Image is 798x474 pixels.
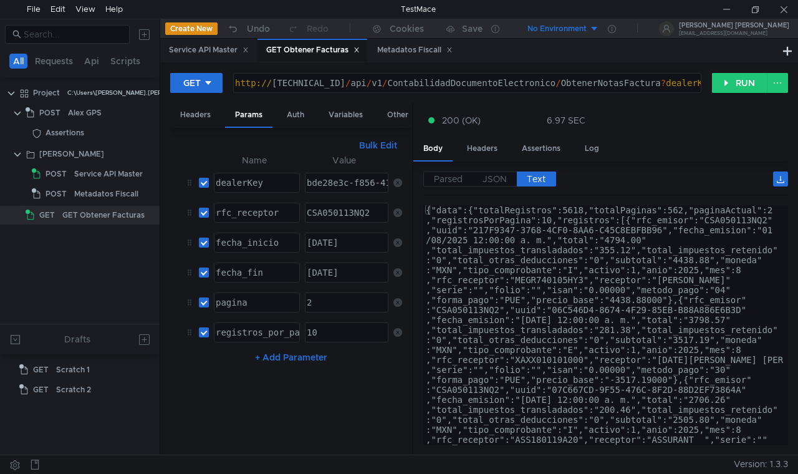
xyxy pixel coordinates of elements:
[527,173,546,185] span: Text
[377,104,418,127] div: Other
[170,73,223,93] button: GET
[457,137,507,160] div: Headers
[712,73,767,93] button: RUN
[67,84,309,102] div: C:\Users\[PERSON_NAME].[PERSON_NAME]\Downloads\[PERSON_NAME]\Project
[46,165,67,183] span: POST
[434,173,463,185] span: Parsed
[39,206,55,225] span: GET
[354,138,402,153] button: Bulk Edit
[218,19,279,38] button: Undo
[442,114,481,127] span: 200 (OK)
[307,21,329,36] div: Redo
[183,76,201,90] div: GET
[266,44,360,57] div: GET Obtener Facturas
[512,137,570,160] div: Assertions
[33,380,49,399] span: GET
[319,104,373,127] div: Variables
[512,19,599,39] button: No Environment
[56,360,90,379] div: Scratch 1
[24,27,122,41] input: Search...
[390,21,424,36] div: Cookies
[679,31,789,36] div: [EMAIL_ADDRESS][DOMAIN_NAME]
[46,123,84,142] div: Assertions
[300,153,388,168] th: Value
[170,104,221,127] div: Headers
[68,104,102,122] div: Alex GPS
[279,19,337,38] button: Redo
[80,54,103,69] button: Api
[413,137,453,162] div: Body
[56,380,91,399] div: Scratch 2
[250,350,332,365] button: + Add Parameter
[377,44,453,57] div: Metadatos Fiscall
[46,185,67,203] span: POST
[734,455,788,473] span: Version: 1.3.3
[31,54,77,69] button: Requests
[64,332,90,347] div: Drafts
[74,165,143,183] div: Service API Master
[462,24,483,33] div: Save
[33,360,49,379] span: GET
[527,23,587,35] div: No Environment
[547,115,585,126] div: 6.97 SEC
[483,173,507,185] span: JSON
[209,153,300,168] th: Name
[74,185,138,203] div: Metadatos Fiscall
[277,104,314,127] div: Auth
[62,206,145,225] div: GET Obtener Facturas
[39,145,104,163] div: [PERSON_NAME]
[247,21,270,36] div: Undo
[679,22,789,29] div: [PERSON_NAME] [PERSON_NAME]
[225,104,272,128] div: Params
[169,44,249,57] div: Service API Master
[39,104,60,122] span: POST
[9,54,27,69] button: All
[33,84,60,102] div: Project
[575,137,609,160] div: Log
[165,22,218,35] button: Create New
[107,54,144,69] button: Scripts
